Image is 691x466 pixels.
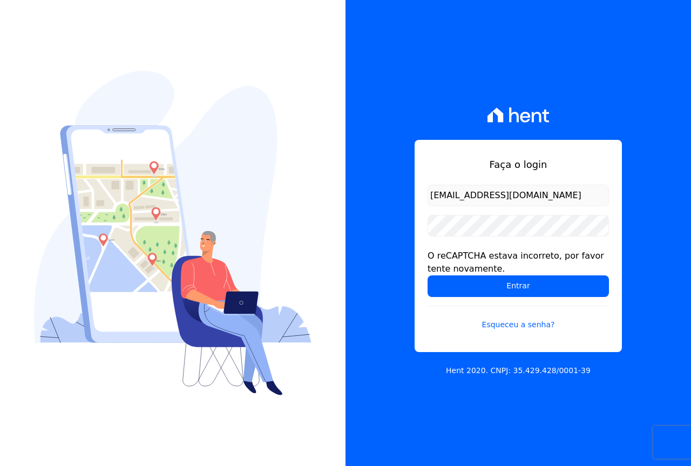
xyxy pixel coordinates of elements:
div: O reCAPTCHA estava incorreto, por favor tente novamente. [428,249,609,275]
img: Login [34,71,311,395]
input: Email [428,185,609,206]
input: Entrar [428,275,609,297]
p: Hent 2020. CNPJ: 35.429.428/0001-39 [446,365,591,376]
a: Esqueceu a senha? [428,306,609,330]
h1: Faça o login [428,157,609,172]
